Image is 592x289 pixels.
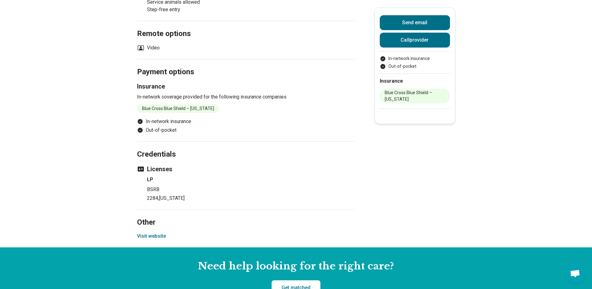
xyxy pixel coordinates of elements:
[137,104,219,113] li: Blue Cross Blue Shield – [US_STATE]
[137,165,355,173] h3: Licenses
[380,63,450,70] li: Out-of-pocket
[137,93,355,101] p: In-network coverage provided for the following insurance companies
[147,6,224,13] li: Step-free entry
[147,176,355,183] h4: LP
[137,126,355,134] li: Out-of-pocket
[566,264,585,283] div: Open chat
[137,52,355,77] h2: Payment options
[380,89,450,103] li: Blue Cross Blue Shield – [US_STATE]
[380,55,450,62] li: In-network insurance
[137,82,355,91] h3: Insurance
[380,55,450,70] ul: Payment options
[137,202,355,228] h2: Other
[147,186,355,193] p: BSRB
[137,134,355,160] h2: Credentials
[137,14,355,39] h2: Remote options
[147,195,355,202] p: 2284
[380,77,450,85] h2: Insurance
[380,33,450,48] button: Callprovider
[137,118,355,125] li: In-network insurance
[137,118,355,134] ul: Payment options
[380,15,450,30] button: Send email
[137,44,160,52] li: Video
[5,260,587,273] h2: Need help looking for the right care?
[137,232,166,240] button: Visit website
[158,195,185,201] span: , [US_STATE]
